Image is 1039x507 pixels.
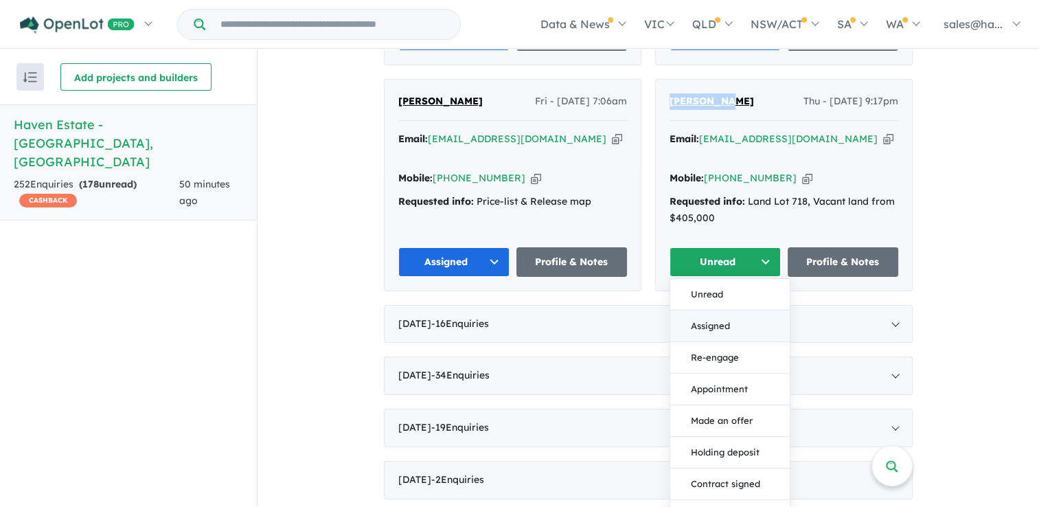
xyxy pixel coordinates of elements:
[670,310,790,341] button: Assigned
[208,10,457,39] input: Try estate name, suburb, builder or developer
[670,341,790,373] button: Re-engage
[384,409,913,447] div: [DATE]
[670,133,699,145] strong: Email:
[179,178,230,207] span: 50 minutes ago
[516,247,628,277] a: Profile & Notes
[802,171,812,185] button: Copy
[19,194,77,207] span: CASHBACK
[14,177,179,210] div: 252 Enquir ies
[670,373,790,405] button: Appointment
[670,95,754,107] span: [PERSON_NAME]
[431,473,484,486] span: - 2 Enquir ies
[398,95,483,107] span: [PERSON_NAME]
[670,468,790,499] button: Contract signed
[398,194,627,210] div: Price-list & Release map
[433,172,525,184] a: [PHONE_NUMBER]
[699,133,878,145] a: [EMAIL_ADDRESS][DOMAIN_NAME]
[670,194,898,227] div: Land Lot 718, Vacant land from $405,000
[531,171,541,185] button: Copy
[704,172,797,184] a: [PHONE_NUMBER]
[803,93,898,110] span: Thu - [DATE] 9:17pm
[398,195,474,207] strong: Requested info:
[670,247,781,277] button: Unread
[670,172,704,184] strong: Mobile:
[670,93,754,110] a: [PERSON_NAME]
[431,369,490,381] span: - 34 Enquir ies
[384,305,913,343] div: [DATE]
[883,132,893,146] button: Copy
[944,17,1003,31] span: sales@ha...
[384,461,913,499] div: [DATE]
[14,115,243,171] h5: Haven Estate - [GEOGRAPHIC_DATA] , [GEOGRAPHIC_DATA]
[398,172,433,184] strong: Mobile:
[398,247,510,277] button: Assigned
[670,405,790,436] button: Made an offer
[398,93,483,110] a: [PERSON_NAME]
[670,195,745,207] strong: Requested info:
[535,93,627,110] span: Fri - [DATE] 7:06am
[431,317,489,330] span: - 16 Enquir ies
[79,178,137,190] strong: ( unread)
[384,357,913,395] div: [DATE]
[788,247,899,277] a: Profile & Notes
[82,178,99,190] span: 178
[431,421,489,433] span: - 19 Enquir ies
[23,72,37,82] img: sort.svg
[670,436,790,468] button: Holding deposit
[612,132,622,146] button: Copy
[20,16,135,34] img: Openlot PRO Logo White
[60,63,212,91] button: Add projects and builders
[670,278,790,310] button: Unread
[398,133,428,145] strong: Email:
[428,133,606,145] a: [EMAIL_ADDRESS][DOMAIN_NAME]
